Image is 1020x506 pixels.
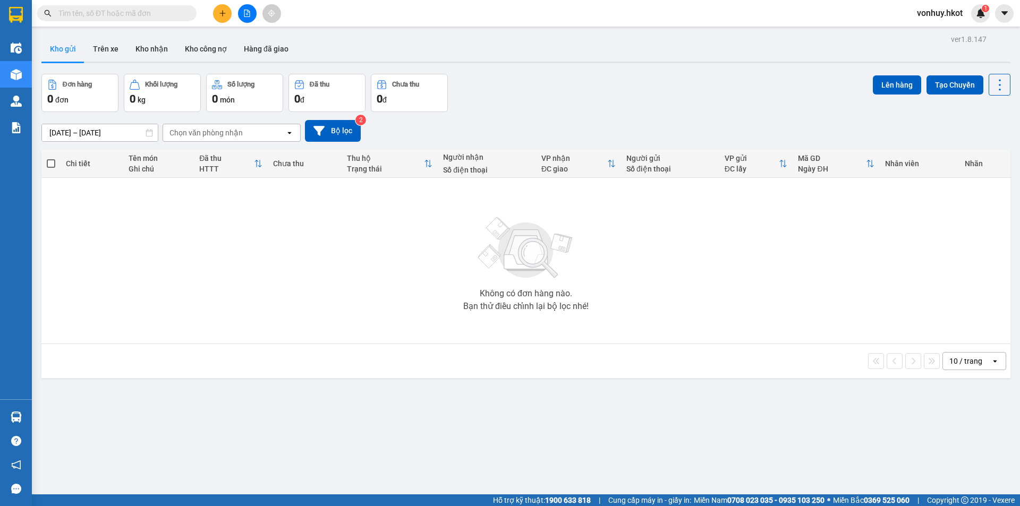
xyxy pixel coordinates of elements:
[41,74,118,112] button: Đơn hàng0đơn
[827,498,830,502] span: ⚪️
[288,74,365,112] button: Đã thu0đ
[371,74,448,112] button: Chưa thu0đ
[212,92,218,105] span: 0
[273,159,336,168] div: Chưa thu
[694,494,824,506] span: Miền Nam
[41,36,84,62] button: Kho gửi
[194,150,268,178] th: Toggle SortBy
[342,150,438,178] th: Toggle SortBy
[798,165,866,173] div: Ngày ĐH
[66,159,117,168] div: Chi tiết
[725,154,779,162] div: VP gửi
[382,96,387,104] span: đ
[626,165,714,173] div: Số điện thoại
[47,92,53,105] span: 0
[347,154,424,162] div: Thu hộ
[798,154,866,162] div: Mã GD
[347,165,424,173] div: Trạng thái
[243,10,251,17] span: file-add
[991,357,999,365] svg: open
[545,496,591,504] strong: 1900 633 818
[11,484,21,494] span: message
[199,165,254,173] div: HTTT
[926,75,983,95] button: Tạo Chuyến
[965,159,1005,168] div: Nhãn
[235,36,297,62] button: Hàng đã giao
[11,96,22,107] img: warehouse-icon
[443,166,531,174] div: Số điện thoại
[599,494,600,506] span: |
[949,356,982,366] div: 10 / trang
[294,92,300,105] span: 0
[833,494,909,506] span: Miền Bắc
[719,150,793,178] th: Toggle SortBy
[355,115,366,125] sup: 2
[206,74,283,112] button: Số lượng0món
[608,494,691,506] span: Cung cấp máy in - giấy in:
[727,496,824,504] strong: 0708 023 035 - 0935 103 250
[127,36,176,62] button: Kho nhận
[42,124,158,141] input: Select a date range.
[238,4,257,23] button: file-add
[11,122,22,133] img: solution-icon
[541,154,607,162] div: VP nhận
[176,36,235,62] button: Kho công nợ
[493,494,591,506] span: Hỗ trợ kỹ thuật:
[11,411,22,423] img: warehouse-icon
[725,165,779,173] div: ĐC lấy
[473,211,579,285] img: svg+xml;base64,PHN2ZyBjbGFzcz0ibGlzdC1wbHVnX19zdmciIHhtbG5zPSJodHRwOi8vd3d3LnczLm9yZy8yMDAwL3N2Zy...
[983,5,987,12] span: 1
[976,8,985,18] img: icon-new-feature
[873,75,921,95] button: Lên hàng
[129,154,189,162] div: Tên món
[55,96,69,104] span: đơn
[199,154,254,162] div: Đã thu
[11,436,21,446] span: question-circle
[220,96,235,104] span: món
[908,6,971,20] span: vonhuy.hkot
[536,150,621,178] th: Toggle SortBy
[130,92,135,105] span: 0
[58,7,184,19] input: Tìm tên, số ĐT hoặc mã đơn
[11,69,22,80] img: warehouse-icon
[917,494,919,506] span: |
[84,36,127,62] button: Trên xe
[463,302,589,311] div: Bạn thử điều chỉnh lại bộ lọc nhé!
[793,150,880,178] th: Toggle SortBy
[227,81,254,88] div: Số lượng
[169,127,243,138] div: Chọn văn phòng nhận
[305,120,361,142] button: Bộ lọc
[11,42,22,54] img: warehouse-icon
[213,4,232,23] button: plus
[541,165,607,173] div: ĐC giao
[377,92,382,105] span: 0
[864,496,909,504] strong: 0369 525 060
[129,165,189,173] div: Ghi chú
[9,7,23,23] img: logo-vxr
[145,81,177,88] div: Khối lượng
[138,96,146,104] span: kg
[124,74,201,112] button: Khối lượng0kg
[626,154,714,162] div: Người gửi
[219,10,226,17] span: plus
[63,81,92,88] div: Đơn hàng
[11,460,21,470] span: notification
[961,496,968,504] span: copyright
[995,4,1014,23] button: caret-down
[285,128,294,137] svg: open
[262,4,281,23] button: aim
[951,33,987,45] div: ver 1.8.147
[480,289,572,298] div: Không có đơn hàng nào.
[268,10,275,17] span: aim
[44,10,52,17] span: search
[392,81,419,88] div: Chưa thu
[1000,8,1009,18] span: caret-down
[443,153,531,161] div: Người nhận
[885,159,954,168] div: Nhân viên
[982,5,989,12] sup: 1
[310,81,329,88] div: Đã thu
[300,96,304,104] span: đ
